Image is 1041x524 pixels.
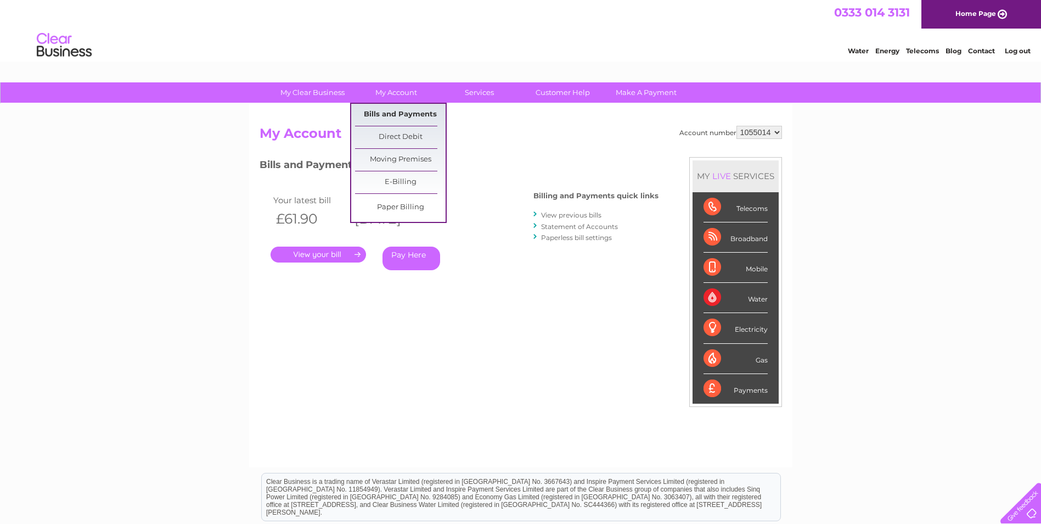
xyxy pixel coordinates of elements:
a: Telecoms [906,47,939,55]
h4: Billing and Payments quick links [533,192,659,200]
h2: My Account [260,126,782,147]
a: Paperless bill settings [541,233,612,242]
a: Paper Billing [355,197,446,219]
a: Customer Help [517,82,608,103]
a: Statement of Accounts [541,222,618,231]
div: Gas [704,344,768,374]
td: Invoice date [349,193,428,208]
a: E-Billing [355,171,446,193]
div: Electricity [704,313,768,343]
a: Blog [946,47,961,55]
a: Water [848,47,869,55]
a: Log out [1005,47,1031,55]
div: Telecoms [704,192,768,222]
a: Energy [875,47,899,55]
a: Contact [968,47,995,55]
h3: Bills and Payments [260,157,659,176]
a: View previous bills [541,211,601,219]
a: Direct Debit [355,126,446,148]
a: Moving Premises [355,149,446,171]
div: Water [704,283,768,313]
a: My Clear Business [267,82,358,103]
div: Mobile [704,253,768,283]
a: Pay Here [382,247,440,270]
div: Clear Business is a trading name of Verastar Limited (registered in [GEOGRAPHIC_DATA] No. 3667643... [262,6,780,53]
a: 0333 014 3131 [834,5,910,19]
th: £61.90 [271,208,350,230]
a: Bills and Payments [355,104,446,126]
a: Make A Payment [601,82,691,103]
a: My Account [351,82,441,103]
div: MY SERVICES [693,160,779,192]
div: Payments [704,374,768,404]
a: Services [434,82,525,103]
a: . [271,247,366,263]
img: logo.png [36,29,92,62]
td: Your latest bill [271,193,350,208]
th: [DATE] [349,208,428,230]
div: LIVE [710,171,733,181]
div: Broadband [704,222,768,253]
div: Account number [679,126,782,139]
